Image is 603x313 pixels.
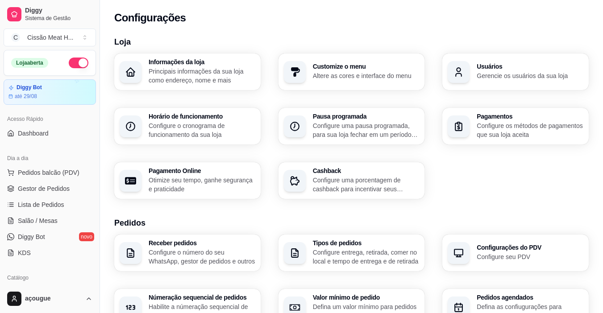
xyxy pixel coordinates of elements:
[279,54,425,90] button: Customize o menuAltere as cores e interface do menu
[313,121,420,139] p: Configure uma pausa programada, para sua loja fechar em um período específico
[4,288,96,309] button: açougue
[279,108,425,144] button: Pausa programadaConfigure uma pausa programada, para sua loja fechar em um período específico
[279,162,425,199] button: CashbackConfigure uma porcentagem de cashback para incentivar seus clientes a comprarem em sua loja
[11,58,48,68] div: Loja aberta
[114,162,261,199] button: Pagamento OnlineOtimize seu tempo, ganhe segurança e praticidade
[4,230,96,244] a: Diggy Botnovo
[25,295,82,303] span: açougue
[279,235,425,271] button: Tipos de pedidosConfigure entrega, retirada, comer no local e tempo de entrega e de retirada
[313,71,420,80] p: Altere as cores e interface do menu
[18,129,49,138] span: Dashboard
[4,271,96,285] div: Catálogo
[11,33,20,42] span: C
[4,165,96,180] button: Pedidos balcão (PDV)
[149,248,255,266] p: Configure o número do seu WhatsApp, gestor de pedidos e outros
[477,121,583,139] p: Configure os métodos de pagamentos que sua loja aceita
[442,54,589,90] button: UsuáriosGerencie os usuários da sua loja
[149,176,255,194] p: Otimize seu tempo, ganhe segurança e praticidade
[477,71,583,80] p: Gerencie os usuários da sua loja
[4,214,96,228] a: Salão / Mesas
[149,121,255,139] p: Configure o cronograma de funcionamento da sua loja
[149,240,255,246] h3: Receber pedidos
[4,181,96,196] a: Gestor de Pedidos
[4,4,96,25] a: DiggySistema de Gestão
[442,108,589,144] button: PagamentosConfigure os métodos de pagamentos que sua loja aceita
[4,246,96,260] a: KDS
[4,112,96,126] div: Acesso Rápido
[149,59,255,65] h3: Informações da loja
[149,113,255,119] h3: Horário de funcionamento
[25,7,92,15] span: Diggy
[477,113,583,119] h3: Pagamentos
[4,79,96,105] a: Diggy Botaté 29/08
[18,200,64,209] span: Lista de Pedidos
[114,54,261,90] button: Informações da lojaPrincipais informações da sua loja como endereço, nome e mais
[114,36,589,48] h3: Loja
[4,151,96,165] div: Dia a dia
[149,67,255,85] p: Principais informações da sua loja como endereço, nome e mais
[25,15,92,22] span: Sistema de Gestão
[27,33,73,42] div: Cissão Meat H ...
[477,294,583,301] h3: Pedidos agendados
[149,168,255,174] h3: Pagamento Online
[114,235,261,271] button: Receber pedidosConfigure o número do seu WhatsApp, gestor de pedidos e outros
[313,176,420,194] p: Configure uma porcentagem de cashback para incentivar seus clientes a comprarem em sua loja
[313,113,420,119] h3: Pausa programada
[18,216,58,225] span: Salão / Mesas
[18,232,45,241] span: Diggy Bot
[114,217,589,229] h3: Pedidos
[442,235,589,271] button: Configurações do PDVConfigure seu PDV
[4,29,96,46] button: Select a team
[149,294,255,301] h3: Númeração sequencial de pedidos
[477,252,583,261] p: Configure seu PDV
[477,244,583,251] h3: Configurações do PDV
[477,63,583,70] h3: Usuários
[15,93,37,100] article: até 29/08
[18,184,70,193] span: Gestor de Pedidos
[313,168,420,174] h3: Cashback
[114,108,261,144] button: Horário de funcionamentoConfigure o cronograma de funcionamento da sua loja
[69,58,88,68] button: Alterar Status
[313,294,420,301] h3: Valor mínimo de pedido
[17,84,42,91] article: Diggy Bot
[18,168,79,177] span: Pedidos balcão (PDV)
[313,248,420,266] p: Configure entrega, retirada, comer no local e tempo de entrega e de retirada
[313,240,420,246] h3: Tipos de pedidos
[114,11,186,25] h2: Configurações
[4,126,96,140] a: Dashboard
[4,198,96,212] a: Lista de Pedidos
[313,63,420,70] h3: Customize o menu
[18,248,31,257] span: KDS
